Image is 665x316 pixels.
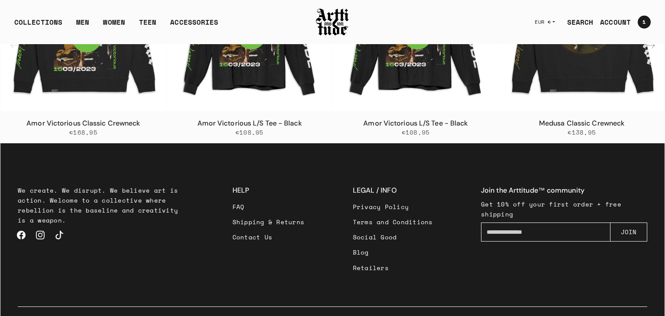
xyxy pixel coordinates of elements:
a: Privacy Policy [353,199,433,214]
a: Medusa Classic Crewneck [539,119,624,128]
a: MEN [76,17,89,34]
a: Social Good [353,229,433,245]
span: 1 [642,19,646,25]
span: €168,95 [69,129,97,136]
h3: HELP [232,185,305,196]
a: TEEN [139,17,156,34]
p: Get 10% off your first order + free shipping [481,199,647,219]
a: Facebook [12,226,31,245]
h3: LEGAL / INFO [353,185,433,196]
span: €138,95 [568,129,596,136]
a: FAQ [232,199,305,214]
span: €108,95 [236,129,264,136]
div: Next slide [640,35,661,56]
a: Instagram [31,226,50,245]
div: COLLECTIONS [14,17,62,34]
a: Contact Us [232,229,305,245]
a: Amor Victorious Classic Crewneck [26,119,140,128]
a: Amor Victorious L/S Tee - Black [363,119,468,128]
span: EUR € [535,19,551,26]
img: Arttitude [315,7,350,37]
button: JOIN [610,222,647,242]
div: ACCESSORIES [170,17,218,34]
a: Terms and Conditions [353,214,433,229]
a: Open cart [631,12,651,32]
span: €108,95 [402,129,430,136]
p: We create. We disrupt. We believe art is action. Welcome to a collective where rebellion is the b... [18,185,184,225]
a: SEARCH [560,13,594,31]
a: Amor Victorious L/S Tee - Black [197,119,302,128]
ul: Main navigation [7,17,225,34]
input: Enter your email [481,222,610,242]
a: Retailers [353,260,433,275]
a: WOMEN [103,17,125,34]
a: Blog [353,245,433,260]
a: TikTok [50,226,69,245]
h4: Join the Arttitude™ community [481,185,647,196]
button: EUR € [529,13,560,32]
a: ACCOUNT [593,13,631,31]
a: Shipping & Returns [232,214,305,229]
